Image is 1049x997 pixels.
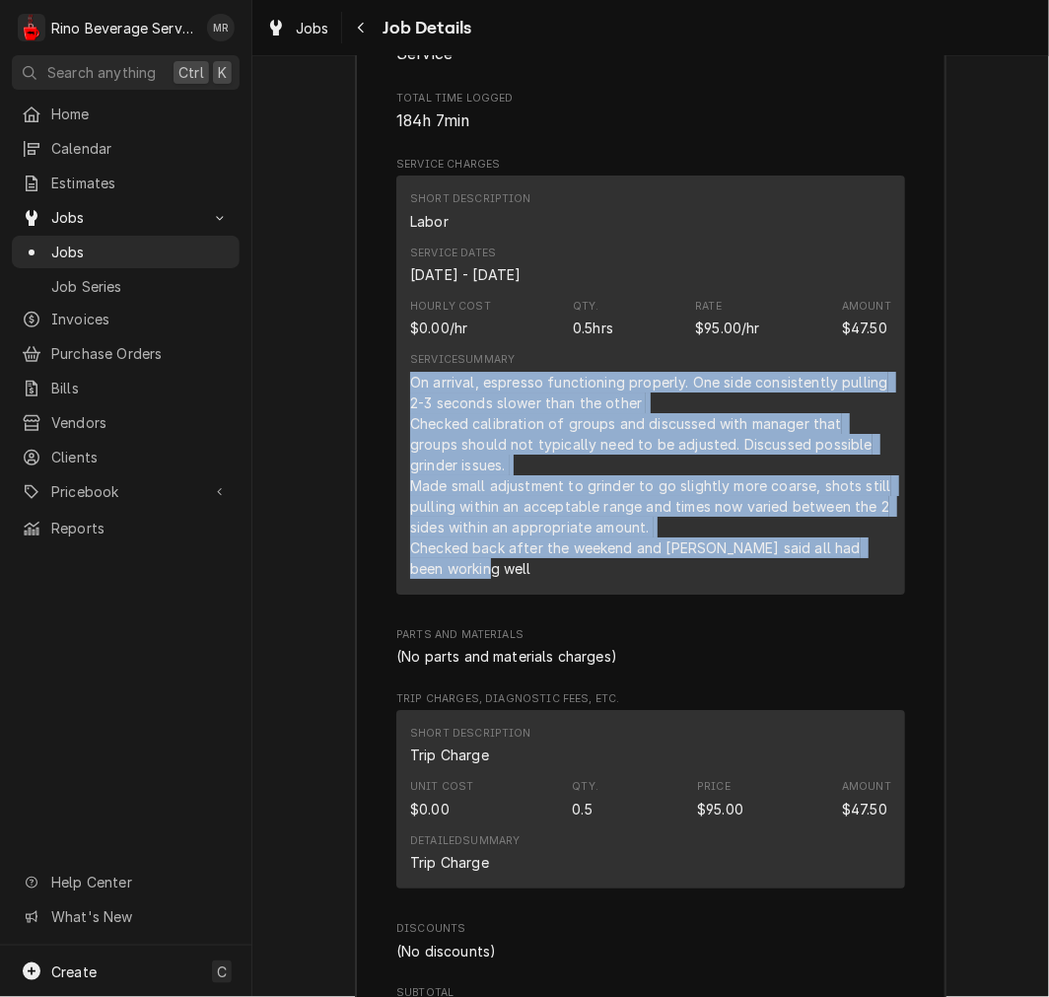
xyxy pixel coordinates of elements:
[697,779,743,819] div: Price
[396,691,905,707] span: Trip Charges, Diagnostic Fees, etc.
[12,167,240,199] a: Estimates
[207,14,235,41] div: Melissa Rinehart's Avatar
[396,921,905,961] div: Discounts
[18,14,45,41] div: Rino Beverage Service's Avatar
[378,15,472,41] span: Job Details
[410,372,891,579] div: On arrival, espresso functioning properly. One side consistently pulling 2-3 seconds slower than ...
[51,378,230,398] span: Bills
[12,270,240,303] a: Job Series
[396,111,469,130] span: 184h 7min
[12,303,240,335] a: Invoices
[842,779,891,795] div: Amount
[218,62,227,83] span: K
[51,518,230,538] span: Reports
[207,14,235,41] div: MR
[346,12,378,43] button: Navigate back
[396,91,905,107] span: Total Time Logged
[396,157,905,173] span: Service Charges
[572,799,592,819] div: Quantity
[12,236,240,268] a: Jobs
[572,779,598,795] div: Qty.
[410,779,473,795] div: Unit Cost
[573,299,599,315] div: Qty.
[695,299,759,338] div: Price
[12,55,240,90] button: Search anythingCtrlK
[51,963,97,980] span: Create
[51,104,230,124] span: Home
[396,627,905,643] span: Parts and Materials
[695,299,722,315] div: Rate
[842,779,891,819] div: Amount
[12,337,240,370] a: Purchase Orders
[410,191,531,207] div: Short Description
[396,91,905,133] div: Total Time Logged
[12,406,240,439] a: Vendors
[410,246,521,285] div: Service Dates
[47,62,156,83] span: Search anything
[695,318,759,338] div: Price
[12,475,240,508] a: Go to Pricebook
[396,710,905,897] div: Trip Charges, Diagnostic Fees, etc. List
[410,191,531,231] div: Short Description
[51,412,230,433] span: Vendors
[697,779,731,795] div: Price
[12,512,240,544] a: Reports
[572,779,598,819] div: Quantity
[410,246,496,261] div: Service Dates
[396,710,905,889] div: Line Item
[51,138,230,159] span: Calendar
[410,833,520,849] div: Detailed Summary
[396,921,905,937] span: Discounts
[51,343,230,364] span: Purchase Orders
[258,12,337,44] a: Jobs
[51,242,230,262] span: Jobs
[842,299,891,315] div: Amount
[51,481,200,502] span: Pricebook
[396,176,905,603] div: Service Charges List
[12,132,240,165] a: Calendar
[410,799,450,819] div: Cost
[18,14,45,41] div: R
[573,318,613,338] div: Quantity
[396,109,905,133] span: Total Time Logged
[842,318,887,338] div: Amount
[410,779,473,819] div: Cost
[51,173,230,193] span: Estimates
[217,961,227,982] span: C
[410,726,531,742] div: Short Description
[410,264,521,285] div: Service Dates
[410,352,515,368] div: Service Summary
[410,852,489,873] div: Trip Charge
[410,299,491,315] div: Hourly Cost
[697,799,743,819] div: Price
[12,372,240,404] a: Bills
[396,627,905,667] div: Parts and Materials
[12,441,240,473] a: Clients
[396,691,905,897] div: Trip Charges, Diagnostic Fees, etc.
[396,941,905,961] div: Discounts List
[12,866,240,898] a: Go to Help Center
[573,299,613,338] div: Quantity
[396,157,905,603] div: Service Charges
[51,309,230,329] span: Invoices
[410,745,489,765] div: Short Description
[51,18,196,38] div: Rino Beverage Service
[178,62,204,83] span: Ctrl
[51,276,230,297] span: Job Series
[296,18,329,38] span: Jobs
[51,207,200,228] span: Jobs
[396,176,905,594] div: Line Item
[842,299,891,338] div: Amount
[51,872,228,892] span: Help Center
[51,906,228,927] span: What's New
[410,318,467,338] div: Cost
[12,201,240,234] a: Go to Jobs
[410,726,531,765] div: Short Description
[410,211,449,232] div: Short Description
[51,447,230,467] span: Clients
[12,98,240,130] a: Home
[410,299,491,338] div: Cost
[842,799,887,819] div: Amount
[12,900,240,933] a: Go to What's New
[396,646,905,667] div: Parts and Materials List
